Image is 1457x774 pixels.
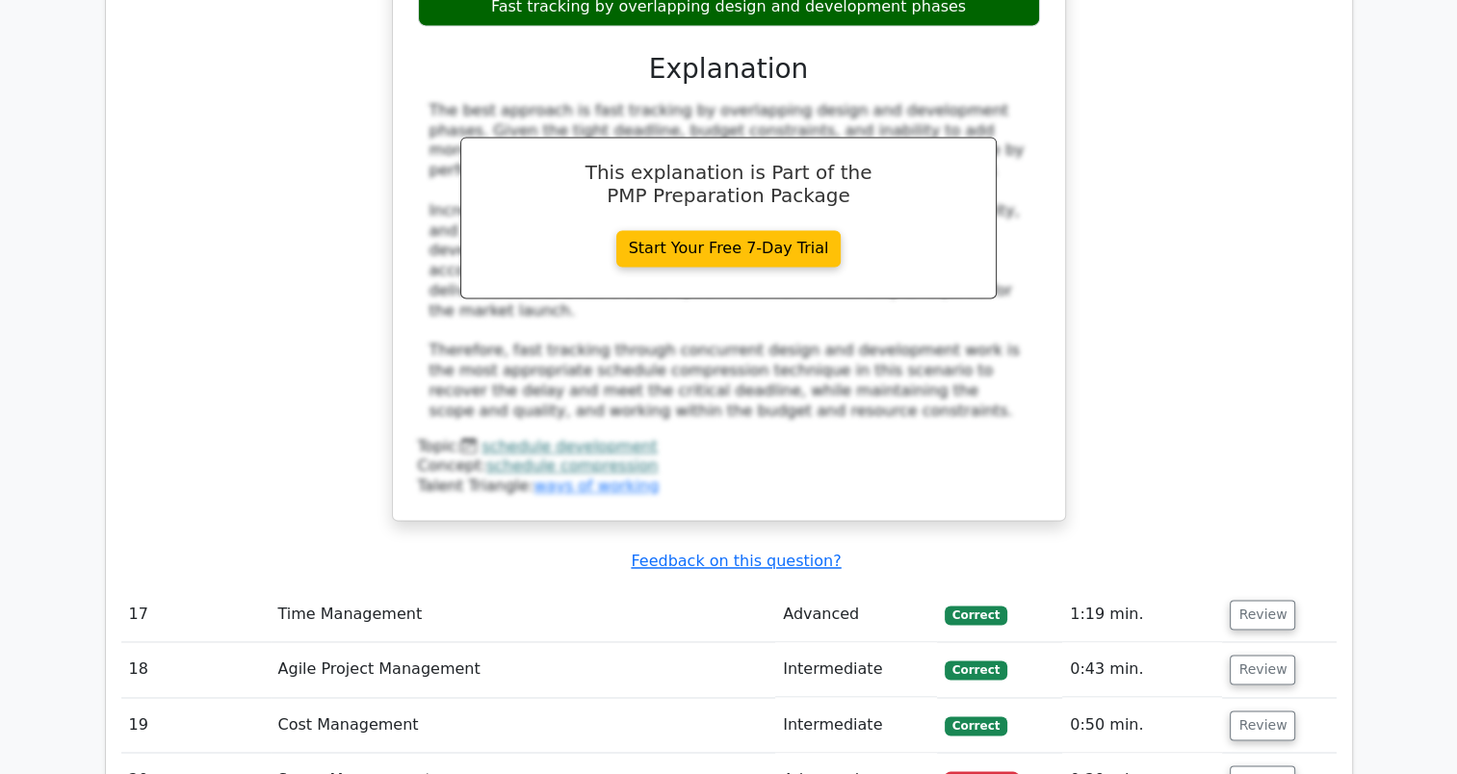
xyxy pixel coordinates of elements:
[121,698,271,753] td: 19
[429,53,1028,86] h3: Explanation
[533,477,659,495] a: ways of working
[1062,698,1222,753] td: 0:50 min.
[481,437,657,455] a: schedule development
[418,437,1040,457] div: Topic:
[775,642,937,697] td: Intermediate
[775,698,937,753] td: Intermediate
[1230,655,1295,684] button: Review
[945,716,1007,735] span: Correct
[121,642,271,697] td: 18
[271,698,776,753] td: Cost Management
[1230,600,1295,630] button: Review
[631,552,841,570] a: Feedback on this question?
[945,660,1007,680] span: Correct
[429,101,1028,422] div: The best approach is fast tracking by overlapping design and development phases. Given the tight ...
[616,230,842,267] a: Start Your Free 7-Day Trial
[945,606,1007,625] span: Correct
[271,587,776,642] td: Time Management
[271,642,776,697] td: Agile Project Management
[1230,710,1295,740] button: Review
[418,456,1040,477] div: Concept:
[121,587,271,642] td: 17
[775,587,937,642] td: Advanced
[418,437,1040,497] div: Talent Triangle:
[1062,587,1222,642] td: 1:19 min.
[1062,642,1222,697] td: 0:43 min.
[486,456,658,475] a: schedule compression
